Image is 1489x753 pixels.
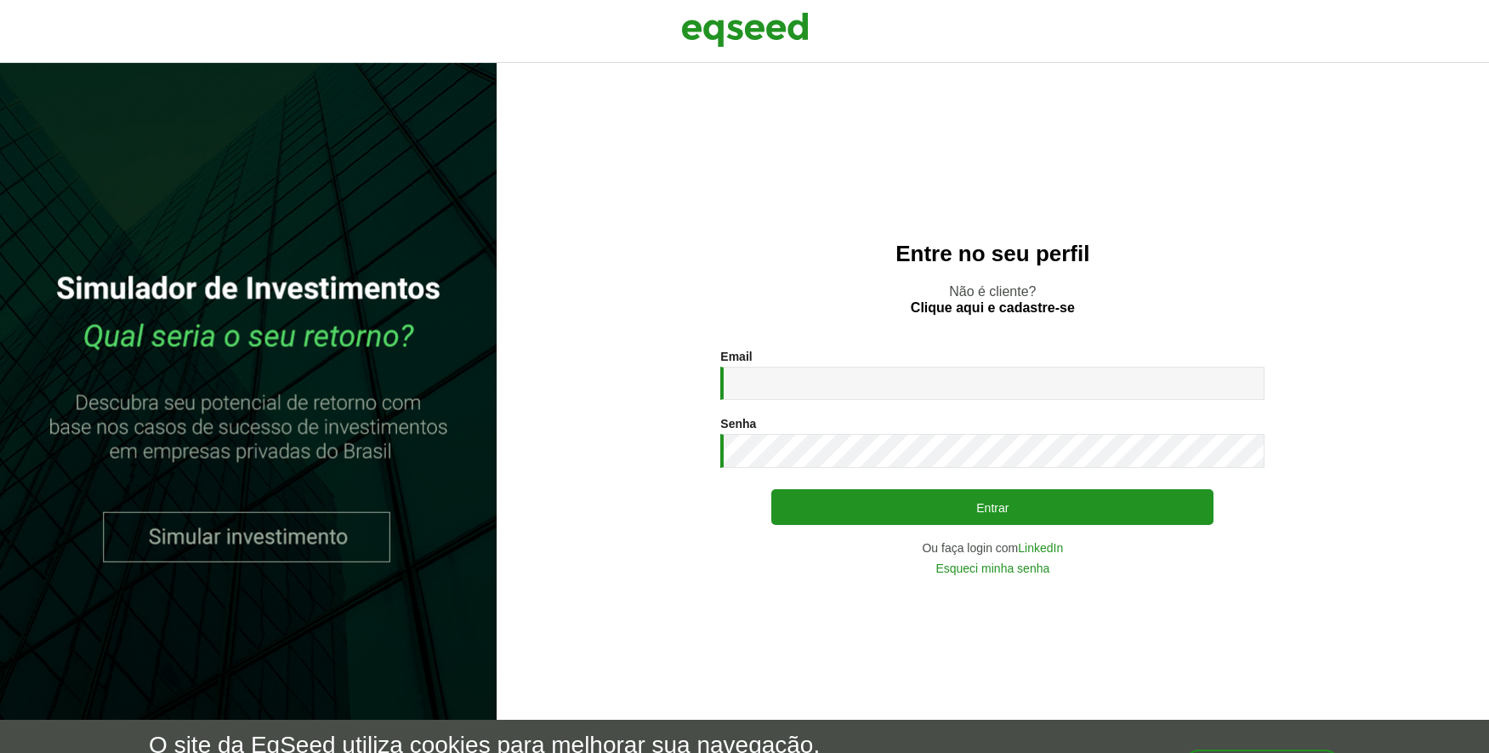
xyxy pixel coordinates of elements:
div: Ou faça login com [720,542,1265,554]
a: LinkedIn [1018,542,1063,554]
img: EqSeed Logo [681,9,809,51]
a: Clique aqui e cadastre-se [911,301,1075,315]
a: Esqueci minha senha [935,562,1049,574]
button: Entrar [771,489,1213,525]
label: Senha [720,418,756,430]
label: Email [720,351,752,362]
h2: Entre no seu perfil [531,242,1455,266]
p: Não é cliente? [531,283,1455,316]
